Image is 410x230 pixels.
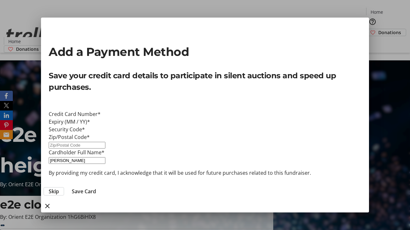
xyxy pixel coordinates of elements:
label: Cardholder Full Name* [49,149,104,156]
label: Security Code* [49,126,85,133]
span: Skip [49,188,59,195]
button: Skip [44,187,64,195]
label: Credit Card Number* [49,111,101,118]
button: Save Card [67,188,101,195]
input: Zip/Postal Code [49,142,105,149]
label: Zip/Postal Code* [49,134,90,141]
span: Save Card [72,188,96,195]
h2: Add a Payment Method [49,43,361,60]
p: By providing my credit card, I acknowledge that it will be used for future purchases related to t... [49,169,361,177]
label: Expiry (MM / YY)* [49,118,90,125]
input: Card Holder Name [49,157,105,164]
p: Save your credit card details to participate in silent auctions and speed up purchases. [49,70,361,93]
button: close [41,200,54,212]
